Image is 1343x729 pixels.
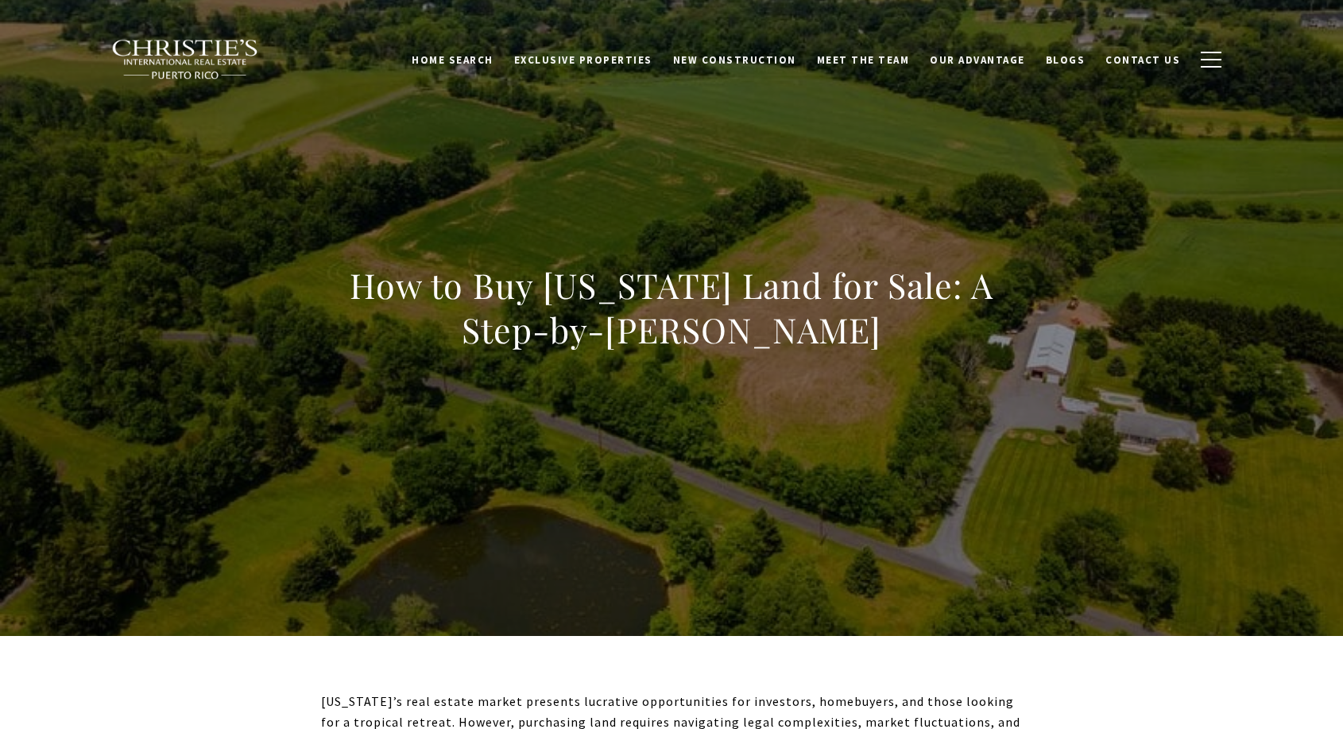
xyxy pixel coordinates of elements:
span: Exclusive Properties [514,52,652,65]
h1: How to Buy [US_STATE] Land for Sale: A Step-by-[PERSON_NAME] [321,263,1022,352]
span: Blogs [1046,52,1086,65]
img: Christie's International Real Estate black text logo [111,39,259,80]
a: Our Advantage [919,44,1035,74]
span: Contact Us [1105,52,1180,65]
a: Blogs [1035,44,1096,74]
a: Meet the Team [807,44,920,74]
span: Our Advantage [930,52,1025,65]
a: Home Search [401,44,504,74]
a: Exclusive Properties [504,44,663,74]
span: New Construction [673,52,796,65]
a: New Construction [663,44,807,74]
